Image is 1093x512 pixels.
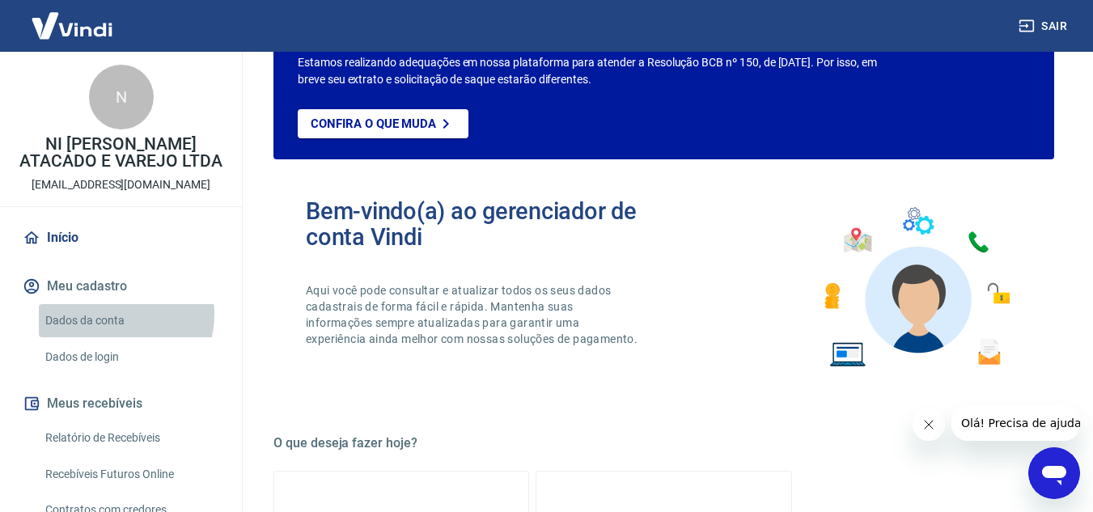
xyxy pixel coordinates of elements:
[39,341,222,374] a: Dados de login
[298,109,468,138] a: Confira o que muda
[19,269,222,304] button: Meu cadastro
[39,458,222,491] a: Recebíveis Futuros Online
[39,304,222,337] a: Dados da conta
[1015,11,1074,41] button: Sair
[10,11,136,24] span: Olá! Precisa de ajuda?
[298,54,883,88] p: Estamos realizando adequações em nossa plataforma para atender a Resolução BCB nº 150, de [DATE]....
[273,435,1054,451] h5: O que deseja fazer hoje?
[810,198,1022,377] img: Imagem de um avatar masculino com diversos icones exemplificando as funcionalidades do gerenciado...
[951,405,1080,441] iframe: Mensagem da empresa
[1028,447,1080,499] iframe: Botão para abrir a janela de mensagens
[311,116,436,131] p: Confira o que muda
[19,1,125,50] img: Vindi
[306,282,641,347] p: Aqui você pode consultar e atualizar todos os seus dados cadastrais de forma fácil e rápida. Mant...
[32,176,210,193] p: [EMAIL_ADDRESS][DOMAIN_NAME]
[39,421,222,455] a: Relatório de Recebíveis
[13,136,229,170] p: NI [PERSON_NAME] ATACADO E VAREJO LTDA
[306,198,664,250] h2: Bem-vindo(a) ao gerenciador de conta Vindi
[19,386,222,421] button: Meus recebíveis
[19,220,222,256] a: Início
[89,65,154,129] div: N
[913,408,945,441] iframe: Fechar mensagem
